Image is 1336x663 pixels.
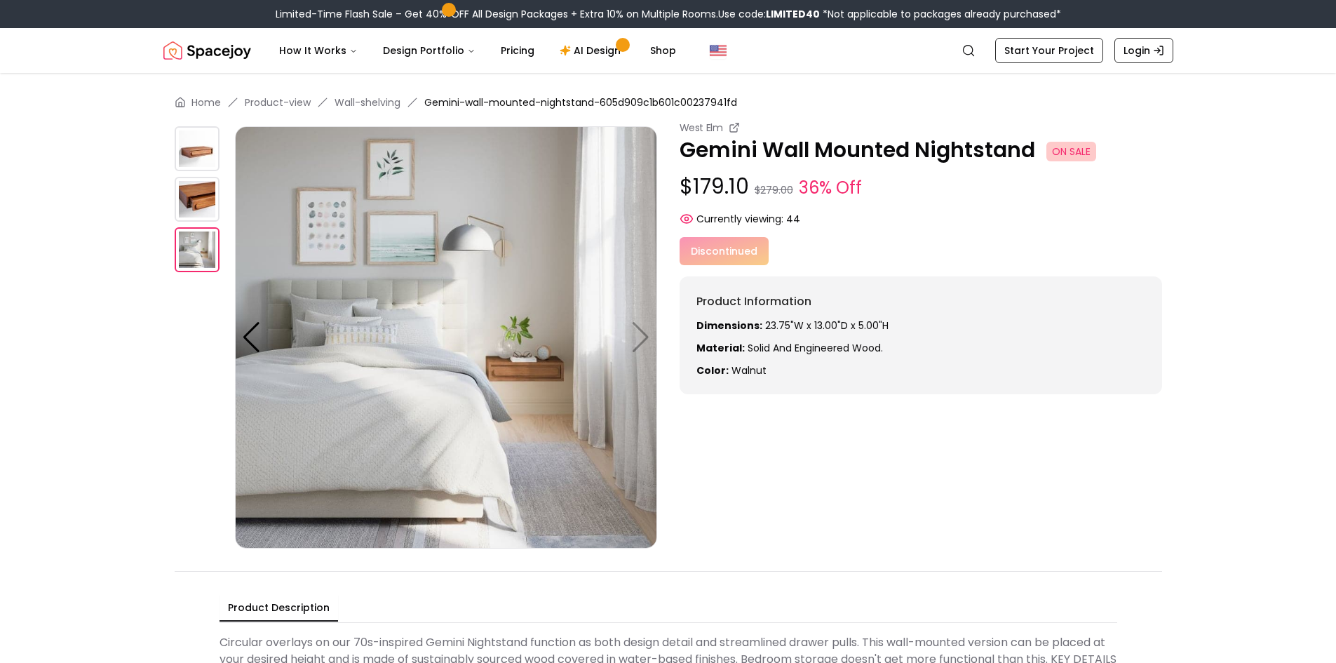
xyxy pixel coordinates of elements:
[748,341,883,355] span: Solid and engineered wood.
[163,28,1173,73] nav: Global
[680,121,723,135] small: West Elm
[680,174,1162,201] p: $179.10
[372,36,487,65] button: Design Portfolio
[424,95,737,109] span: Gemini-wall-mounted-nightstand-605d909c1b601c00237941fd
[799,175,862,201] small: 36% Off
[490,36,546,65] a: Pricing
[548,36,636,65] a: AI Design
[696,319,762,333] strong: Dimensions:
[820,7,1061,21] span: *Not applicable to packages already purchased*
[163,36,251,65] a: Spacejoy
[268,36,687,65] nav: Main
[731,363,767,377] span: walnut
[718,7,820,21] span: Use code:
[639,36,687,65] a: Shop
[680,138,1162,163] p: Gemini Wall Mounted Nightstand
[175,126,220,171] img: https://storage.googleapis.com/spacejoy-main/assets/605d909c1b601c00237941fd/product_0_2p2a5o97e04b
[710,42,727,59] img: United States
[696,341,745,355] strong: Material:
[696,319,1145,333] p: 23.75"W x 13.00"D x 5.00"H
[755,183,793,197] small: $279.00
[696,293,1145,310] h6: Product Information
[220,595,338,622] button: Product Description
[335,95,400,109] a: Wall-shelving
[1114,38,1173,63] a: Login
[191,95,221,109] a: Home
[766,7,820,21] b: LIMITED40
[1046,142,1096,161] span: ON SALE
[245,95,311,109] a: Product-view
[163,36,251,65] img: Spacejoy Logo
[995,38,1103,63] a: Start Your Project
[276,7,1061,21] div: Limited-Time Flash Sale – Get 40% OFF All Design Packages + Extra 10% on Multiple Rooms.
[696,363,729,377] strong: Color:
[786,212,800,226] span: 44
[235,126,657,549] img: https://storage.googleapis.com/spacejoy-main/assets/605d909c1b601c00237941fd/product_2_p037pona679b
[175,95,1162,109] nav: breadcrumb
[696,212,783,226] span: Currently viewing:
[268,36,369,65] button: How It Works
[175,227,220,272] img: https://storage.googleapis.com/spacejoy-main/assets/605d909c1b601c00237941fd/product_2_p037pona679b
[175,177,220,222] img: https://storage.googleapis.com/spacejoy-main/assets/605d909c1b601c00237941fd/product_1_0of3dil0g5g8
